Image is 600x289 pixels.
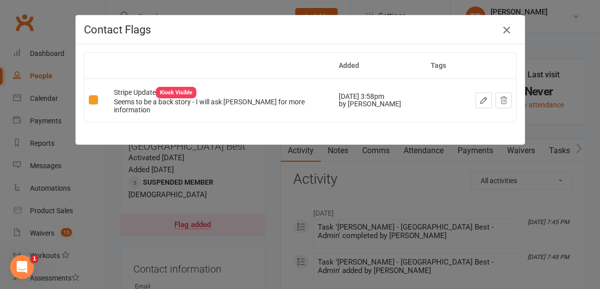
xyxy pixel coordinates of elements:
div: Kiosk Visible [156,87,196,98]
span: 1 [30,255,38,263]
td: [DATE] 3:58pm by [PERSON_NAME] [334,78,426,122]
button: Dismiss this flag [496,92,512,108]
iframe: Intercom live chat [10,255,34,279]
th: Added [334,53,426,78]
button: Close [499,22,515,38]
span: Stripe Update [114,88,196,96]
th: Tags [426,53,458,78]
h4: Contact Flags [84,23,517,36]
div: Seems to be a back story - I will ask [PERSON_NAME] for more information [114,98,330,114]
